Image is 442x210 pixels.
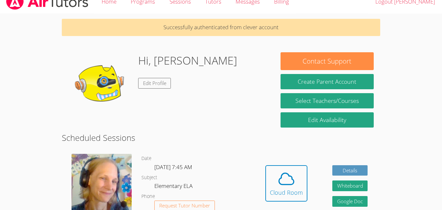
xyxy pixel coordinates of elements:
[62,19,380,36] p: Successfully authenticated from clever account
[281,112,374,128] a: Edit Availability
[154,181,194,192] dd: Elementary ELA
[138,78,171,89] a: Edit Profile
[281,52,374,70] button: Contact Support
[265,165,307,202] button: Cloud Room
[281,74,374,89] button: Create Parent Account
[141,154,151,163] dt: Date
[138,52,237,69] h1: Hi, [PERSON_NAME]
[332,196,368,207] a: Google Doc
[159,203,210,208] span: Request Tutor Number
[68,52,133,117] img: default.png
[332,165,368,176] a: Details
[270,188,303,197] div: Cloud Room
[281,93,374,108] a: Select Teachers/Courses
[154,163,192,171] span: [DATE] 7:45 AM
[141,174,157,182] dt: Subject
[141,192,155,201] dt: Phone
[332,180,368,191] button: Whiteboard
[62,131,380,144] h2: Scheduled Sessions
